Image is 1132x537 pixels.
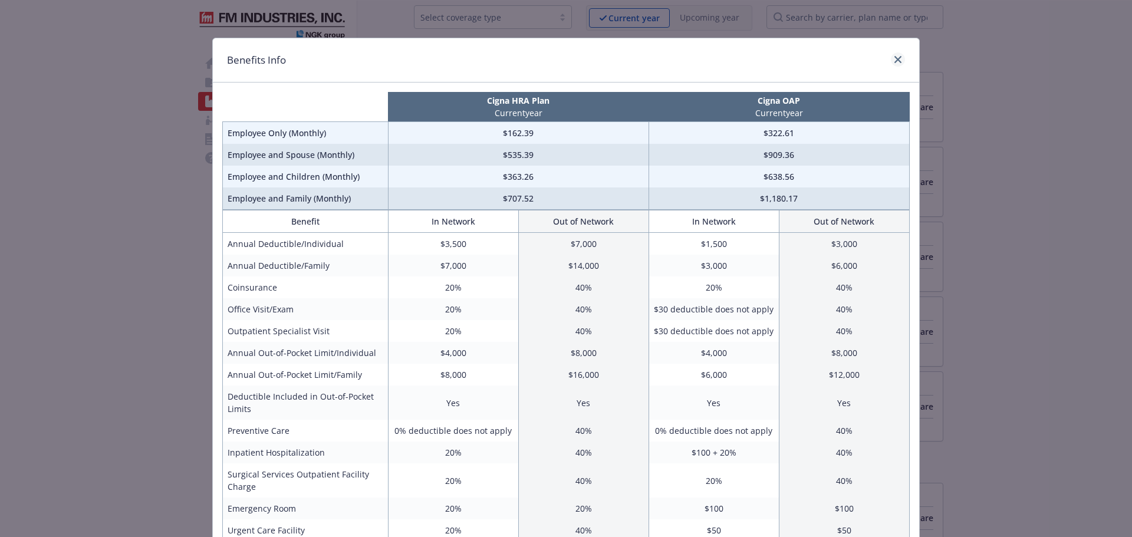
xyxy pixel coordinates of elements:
td: $8,000 [388,364,518,386]
td: $707.52 [388,187,649,210]
td: $162.39 [388,122,649,144]
th: Benefit [223,210,389,233]
td: $535.39 [388,144,649,166]
td: 40% [518,276,649,298]
td: Inpatient Hospitalization [223,442,389,463]
p: Cigna OAP [651,94,907,107]
td: $3,000 [649,255,779,276]
th: intentionally left blank [223,92,389,122]
td: $12,000 [779,364,909,386]
td: 40% [518,420,649,442]
td: Annual Deductible/Individual [223,233,389,255]
td: $3,000 [779,233,909,255]
td: 40% [518,442,649,463]
td: Yes [518,386,649,420]
td: $4,000 [388,342,518,364]
td: 40% [779,320,909,342]
td: $1,500 [649,233,779,255]
td: 40% [779,276,909,298]
td: Office Visit/Exam [223,298,389,320]
td: Employee and Family (Monthly) [223,187,389,210]
td: Employee Only (Monthly) [223,122,389,144]
td: 40% [518,320,649,342]
td: 0% deductible does not apply [388,420,518,442]
p: Current year [651,107,907,119]
td: 20% [649,463,779,498]
th: Out of Network [779,210,909,233]
td: Surgical Services Outpatient Facility Charge [223,463,389,498]
td: 40% [518,298,649,320]
td: $4,000 [649,342,779,364]
td: 20% [388,298,518,320]
th: Out of Network [518,210,649,233]
td: 20% [388,276,518,298]
td: $7,000 [388,255,518,276]
td: 20% [388,442,518,463]
td: $909.36 [649,144,909,166]
td: 40% [779,420,909,442]
td: 20% [649,276,779,298]
td: Annual Deductible/Family [223,255,389,276]
td: $100 [779,498,909,519]
td: Annual Out-of-Pocket Limit/Individual [223,342,389,364]
td: 20% [518,498,649,519]
h1: Benefits Info [227,52,286,68]
td: $7,000 [518,233,649,255]
td: $8,000 [779,342,909,364]
td: Preventive Care [223,420,389,442]
td: $8,000 [518,342,649,364]
td: $100 + 20% [649,442,779,463]
td: Employee and Children (Monthly) [223,166,389,187]
td: $6,000 [779,255,909,276]
td: 20% [388,498,518,519]
td: Employee and Spouse (Monthly) [223,144,389,166]
td: Yes [388,386,518,420]
p: Current year [390,107,646,119]
td: 40% [779,442,909,463]
td: $3,500 [388,233,518,255]
td: Deductible Included in Out-of-Pocket Limits [223,386,389,420]
td: $30 deductible does not apply [649,320,779,342]
td: $16,000 [518,364,649,386]
td: 20% [388,463,518,498]
td: 20% [388,320,518,342]
td: 40% [518,463,649,498]
th: In Network [388,210,518,233]
td: Coinsurance [223,276,389,298]
a: close [891,52,905,67]
th: In Network [649,210,779,233]
td: 0% deductible does not apply [649,420,779,442]
td: Emergency Room [223,498,389,519]
td: Yes [779,386,909,420]
td: $100 [649,498,779,519]
td: $30 deductible does not apply [649,298,779,320]
p: Cigna HRA Plan [390,94,646,107]
td: 40% [779,298,909,320]
td: Yes [649,386,779,420]
td: $363.26 [388,166,649,187]
td: 40% [779,463,909,498]
td: $14,000 [518,255,649,276]
td: $1,180.17 [649,187,909,210]
td: Outpatient Specialist Visit [223,320,389,342]
td: $6,000 [649,364,779,386]
td: $322.61 [649,122,909,144]
td: $638.56 [649,166,909,187]
td: Annual Out-of-Pocket Limit/Family [223,364,389,386]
